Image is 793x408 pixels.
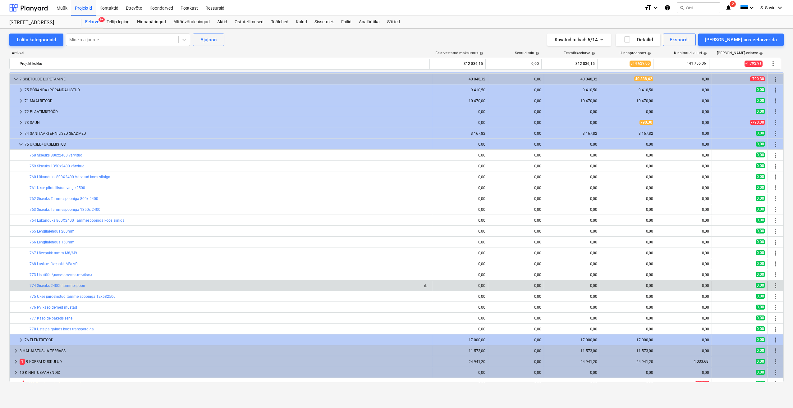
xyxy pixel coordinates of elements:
div: 0,00 [491,186,541,190]
span: bar_chart [423,283,428,288]
a: 775 Ukse piirdeliistud tamme spooniga 12x582500 [30,294,116,299]
div: 0,00 [658,153,709,157]
div: Eelarvestatud maksumus [435,51,483,55]
div: 0,00 [547,175,597,179]
div: 0,00 [603,207,653,212]
div: 17 000,00 [435,338,485,342]
span: -790,30 [750,76,765,81]
div: 0,00 [658,240,709,244]
div: 0,00 [603,153,653,157]
span: keyboard_arrow_right [17,108,25,116]
div: 0,00 [658,99,709,103]
i: keyboard_arrow_down [652,4,659,11]
div: 0,00 [658,88,709,92]
div: 0,00 [491,164,541,168]
span: help [702,52,707,55]
div: Detailid [623,36,653,44]
div: 40 048,32 [547,77,597,81]
div: 0,00 [435,327,485,331]
div: 0,00 [547,207,597,212]
span: Rohkem tegevusi [772,152,779,159]
span: 0,00 [756,218,765,223]
span: help [534,52,539,55]
div: 0,00 [658,338,709,342]
a: Sätted [383,16,404,28]
a: 774 Siseuks 2400h tammespoon [30,283,85,288]
div: 0,00 [435,175,485,179]
span: keyboard_arrow_down [17,141,25,148]
span: 0,00 [756,131,765,136]
span: help [590,52,595,55]
span: 0,00 [756,337,765,342]
div: 0,00 [603,197,653,201]
button: Ekspordi [663,34,695,46]
span: Rohkem tegevusi [772,108,779,116]
span: Rohkem tegevusi [772,369,779,376]
span: help [646,52,651,55]
span: Rohkem tegevusi [772,347,779,355]
span: keyboard_arrow_right [17,130,25,137]
span: 0,00 [756,207,765,212]
span: Rohkem tegevusi [772,206,779,213]
span: keyboard_arrow_down [12,75,20,83]
span: Rohkem tegevusi [772,315,779,322]
div: 0,00 [435,294,485,299]
div: 11 573,00 [547,349,597,353]
span: Rohkem tegevusi [772,184,779,192]
div: [PERSON_NAME] uus eelarverida [705,36,777,44]
span: Rohkem tegevusi [772,195,779,202]
div: 0,00 [491,197,541,201]
span: 0,00 [756,315,765,320]
div: 0,00 [491,120,541,125]
div: 0,00 [547,120,597,125]
div: 0,00 [658,283,709,288]
span: Rohkem tegevusi [772,249,779,257]
div: 0,00 [491,327,541,331]
div: 0,00 [435,142,485,147]
a: 762 Siseuks Tammespooniga 800x 2400 [30,197,98,201]
div: 71 MAALRITÖÖD [25,96,429,106]
div: 0,00 [435,229,485,233]
a: 766 Lengilaiendus 150mm [30,240,75,244]
span: Rohkem tegevusi [772,336,779,344]
span: Rohkem tegevusi [772,217,779,224]
div: 0,00 [603,305,653,310]
div: 0,00 [547,283,597,288]
div: 0,00 [547,305,597,310]
div: Kinnitatud kulud [674,51,707,55]
a: 758 Siseuks 800x2400 värvitud [30,153,82,157]
div: 0,00 [491,218,541,223]
a: 777 Käepide paketisisene [30,316,72,320]
div: 9 410,50 [603,88,653,92]
button: Kuvatud tulbad:6/14 [547,34,611,46]
span: Rohkem tegevusi [772,173,779,181]
span: 0,00 [756,305,765,310]
div: 0,00 [491,294,541,299]
div: 0,00 [658,305,709,310]
div: 0,00 [547,164,597,168]
div: 0,00 [491,131,541,136]
a: Tellija leping [103,16,133,28]
div: 75 PÕRANDA+PÕRANDALIISTUD [25,85,429,95]
span: Rohkem tegevusi [772,282,779,289]
div: Hinnapäringud [133,16,170,28]
span: Rohkem tegevusi [772,325,779,333]
div: 10 470,00 [435,99,485,103]
a: 761 Ukse piirdeliistud valge 2500 [30,186,85,190]
div: 0,00 [658,229,709,233]
span: Rohkem tegevusi [772,97,779,105]
div: 0,00 [547,316,597,320]
i: keyboard_arrow_down [748,4,755,11]
span: 0,00 [756,109,765,114]
span: 0,00 [756,196,765,201]
div: 0,00 [491,262,541,266]
div: Alltöövõtulepingud [170,16,213,28]
div: 0,00 [435,273,485,277]
div: 0,00 [658,294,709,299]
a: 759 Siseuks 1350x2400 värvitud [30,164,85,168]
div: 0,00 [491,305,541,310]
div: 0,00 [491,251,541,255]
span: keyboard_arrow_right [12,369,20,376]
div: 0,00 [658,251,709,255]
